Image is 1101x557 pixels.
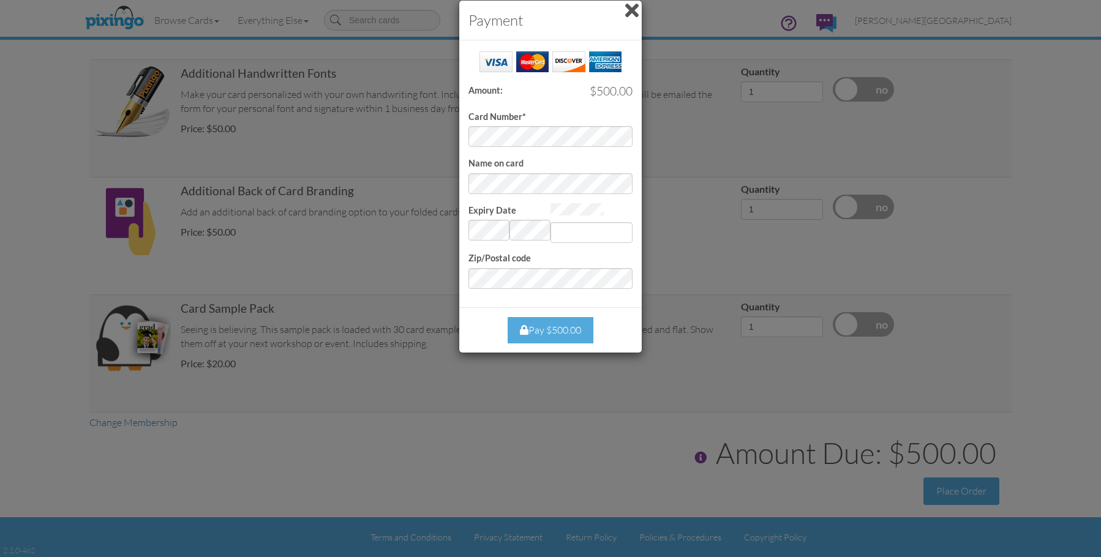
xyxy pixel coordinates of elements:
[468,204,516,217] label: Expiry Date
[468,10,633,31] h3: Payment
[508,317,593,343] div: Pay $500.00
[468,111,526,124] label: Card Number*
[468,157,524,170] label: Name on card
[468,252,531,265] label: Zip/Postal code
